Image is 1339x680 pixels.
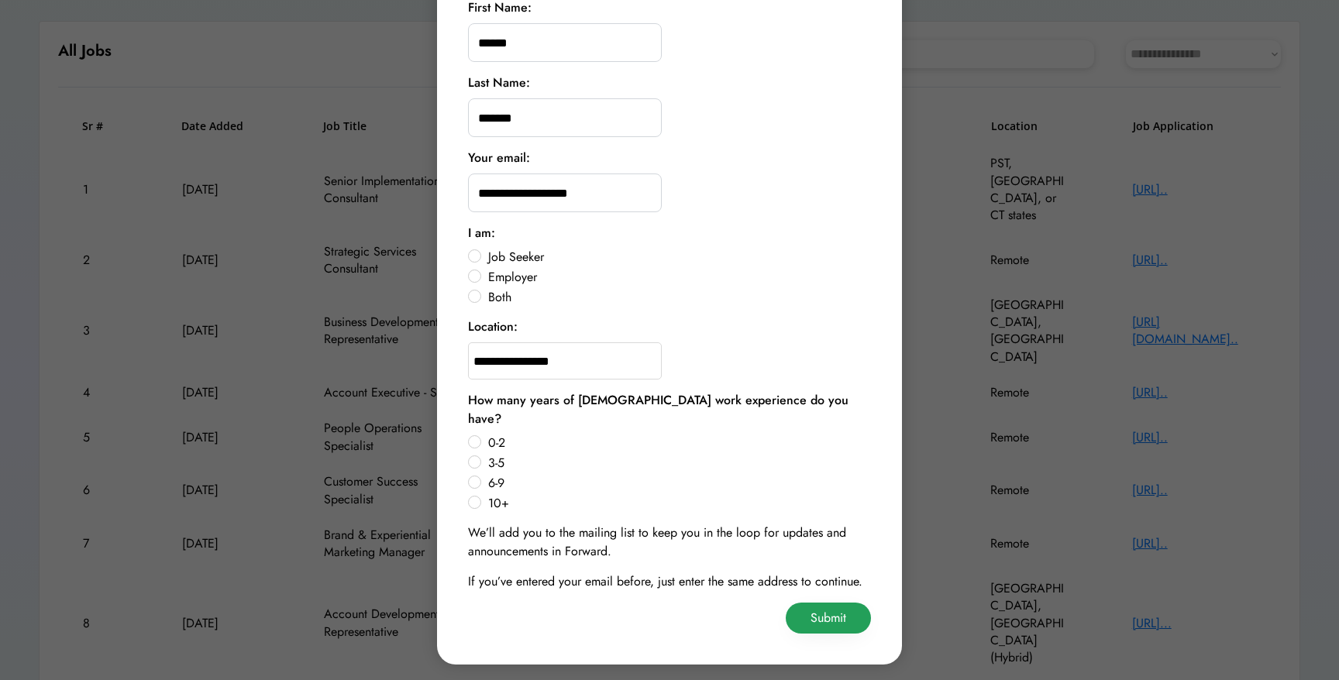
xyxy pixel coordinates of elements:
label: 6-9 [484,477,871,489]
label: Both [484,291,871,304]
label: Job Seeker [484,251,871,263]
label: 3-5 [484,457,871,469]
div: If you’ve entered your email before, just enter the same address to continue. [468,572,862,591]
label: 0-2 [484,437,871,449]
div: We’ll add you to the mailing list to keep you in the loop for updates and announcements in Forward. [468,524,871,561]
div: Your email: [468,149,530,167]
div: How many years of [DEMOGRAPHIC_DATA] work experience do you have? [468,391,871,428]
button: Submit [786,603,871,634]
label: Employer [484,271,871,283]
div: Last Name: [468,74,530,92]
div: I am: [468,224,495,242]
div: Location: [468,318,518,336]
label: 10+ [484,497,871,510]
